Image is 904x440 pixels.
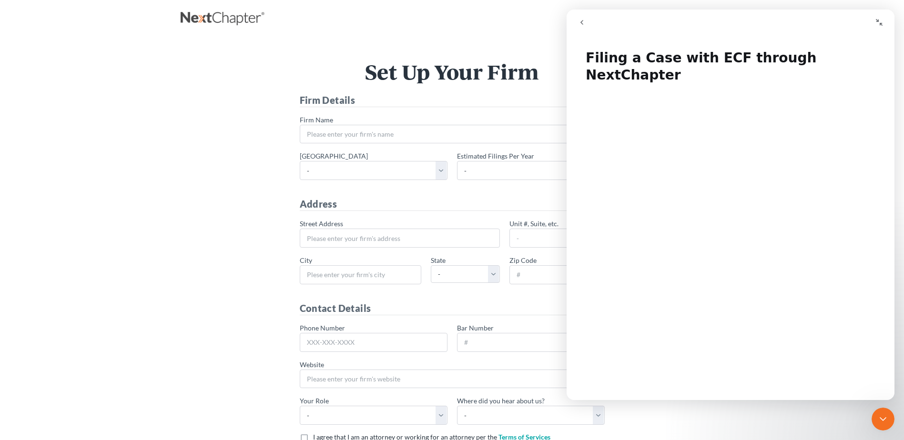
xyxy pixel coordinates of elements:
[457,333,605,352] input: #
[300,265,421,284] input: Plese enter your firm's city
[300,115,333,125] label: Firm Name
[300,301,605,315] h4: Contact Details
[300,360,324,370] label: Website
[509,265,605,284] input: #
[872,408,894,430] iframe: Intercom live chat
[457,323,494,333] label: Bar Number
[300,219,343,229] label: Street Address
[300,197,605,211] h4: Address
[300,333,447,352] input: XXX-XXX-XXXX
[457,396,545,406] label: Where did you hear about us?
[300,255,312,265] label: City
[300,151,368,161] label: [GEOGRAPHIC_DATA]
[509,219,559,229] label: Unit #, Suite, etc.
[300,229,500,248] input: Please enter your firm's address
[300,370,605,389] input: Please enter your firm's website
[431,255,446,265] label: State
[300,396,329,406] label: Your Role
[509,229,605,248] input: -
[457,151,534,161] label: Estimated Filings Per Year
[300,93,605,107] h4: Firm Details
[190,61,714,82] h1: Set Up Your Firm
[300,125,605,144] input: Please enter your firm's name
[509,255,537,265] label: Zip Code
[300,323,345,333] label: Phone Number
[567,10,894,400] iframe: Intercom live chat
